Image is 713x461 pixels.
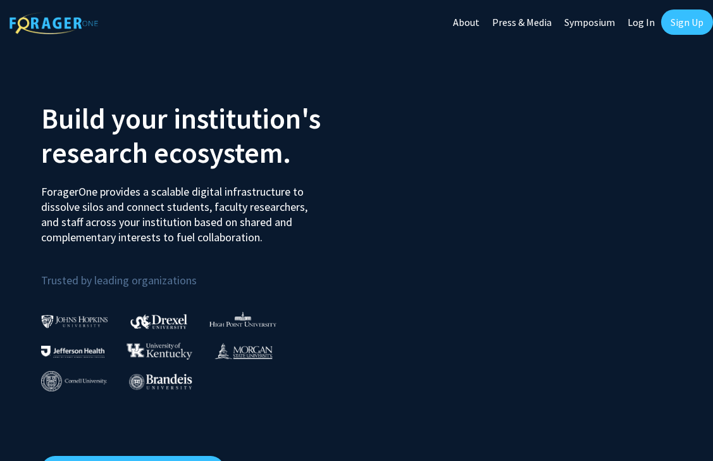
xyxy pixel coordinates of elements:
img: ForagerOne Logo [9,12,98,34]
img: High Point University [209,312,276,327]
img: Morgan State University [214,343,273,359]
img: Drexel University [130,314,187,329]
img: Johns Hopkins University [41,315,108,328]
a: Sign Up [661,9,713,35]
p: ForagerOne provides a scalable digital infrastructure to dissolve silos and connect students, fac... [41,175,310,245]
h2: Build your institution's research ecosystem. [41,101,347,170]
img: Cornell University [41,371,107,392]
img: University of Kentucky [127,343,192,360]
img: Brandeis University [129,374,192,389]
p: Trusted by leading organizations [41,255,347,290]
img: Thomas Jefferson University [41,346,104,358]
